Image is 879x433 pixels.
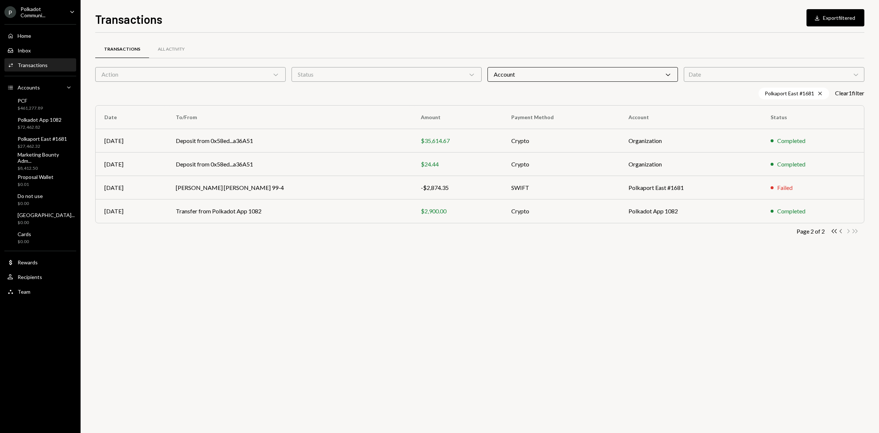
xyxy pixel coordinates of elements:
[104,183,158,192] div: [DATE]
[292,67,482,82] div: Status
[4,172,76,189] a: Proposal Wallet$0.01
[167,153,412,176] td: Deposit from 0x58ed...a36A51
[95,67,286,82] div: Action
[797,228,825,235] div: Page 2 of 2
[835,89,864,97] button: Clear1filter
[4,133,76,151] a: Polkaport East #1681$27,462.32
[21,6,64,18] div: Polkadot Communi...
[4,256,76,269] a: Rewards
[18,33,31,39] div: Home
[4,29,76,42] a: Home
[18,181,53,188] div: $0.01
[18,212,75,218] div: [GEOGRAPHIC_DATA]...
[806,9,864,26] button: Exportfiltered
[4,270,76,283] a: Recipients
[421,160,494,169] div: $24.44
[421,183,494,192] div: -$2,874.35
[167,129,412,153] td: Deposit from 0x58ed...a36A51
[18,47,31,54] div: Inbox
[502,176,620,199] td: SWIFT
[4,6,16,18] div: P
[4,285,76,298] a: Team
[18,289,30,295] div: Team
[18,201,43,207] div: $0.00
[18,84,40,91] div: Accounts
[4,229,76,246] a: Cards$0.00
[620,106,762,129] th: Account
[4,153,76,170] a: Marketing Bounty Adm...$8,412.50
[620,199,762,223] td: Polkadot App 1082
[620,176,762,199] td: Polkaport East #1681
[412,106,503,129] th: Amount
[502,129,620,153] td: Crypto
[18,174,53,180] div: Proposal Wallet
[4,191,76,208] a: Do not use$0.00
[4,81,76,94] a: Accounts
[104,160,158,169] div: [DATE]
[502,153,620,176] td: Crypto
[96,106,167,129] th: Date
[18,117,62,123] div: Polkadot App 1082
[18,259,38,265] div: Rewards
[167,176,412,199] td: [PERSON_NAME] [PERSON_NAME] 99-4
[4,44,76,57] a: Inbox
[777,183,793,192] div: Failed
[18,220,75,226] div: $0.00
[759,88,829,99] div: Polkaport East #1681
[777,136,805,145] div: Completed
[4,210,78,227] a: [GEOGRAPHIC_DATA]...$0.00
[95,12,162,26] h1: Transactions
[620,129,762,153] td: Organization
[502,106,620,129] th: Payment Method
[421,136,494,145] div: $35,614.67
[777,160,805,169] div: Completed
[158,46,185,52] div: All Activity
[18,274,42,280] div: Recipients
[18,193,43,199] div: Do not use
[104,136,158,145] div: [DATE]
[18,143,67,150] div: $27,462.32
[167,106,412,129] th: To/From
[762,106,864,129] th: Status
[18,124,62,131] div: $72,462.82
[684,67,865,82] div: Date
[18,165,73,172] div: $8,412.50
[104,207,158,216] div: [DATE]
[4,95,76,113] a: PCF$461,277.89
[18,239,31,245] div: $0.00
[4,58,76,71] a: Transactions
[95,40,149,59] a: Transactions
[149,40,193,59] a: All Activity
[620,153,762,176] td: Organization
[167,199,412,223] td: Transfer from Polkadot App 1082
[4,114,76,132] a: Polkadot App 1082$72,462.82
[18,105,43,111] div: $461,277.89
[502,199,620,223] td: Crypto
[18,98,43,104] div: PCF
[18,62,48,68] div: Transactions
[104,46,140,52] div: Transactions
[777,207,805,216] div: Completed
[487,67,678,82] div: Account
[18,136,67,142] div: Polkaport East #1681
[18,151,73,164] div: Marketing Bounty Adm...
[421,207,494,216] div: $2,900.00
[18,231,31,237] div: Cards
